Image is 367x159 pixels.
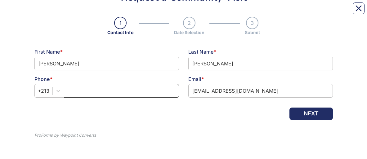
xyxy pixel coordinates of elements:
[34,132,96,139] div: ProForms by Waypoint Converts
[289,108,333,120] button: NEXT
[188,49,214,55] span: Last Name
[34,49,60,55] span: First Name
[34,76,50,82] span: Phone
[353,2,365,14] button: Close
[107,29,134,36] div: Contact Info
[188,76,201,82] span: Email
[114,17,127,29] div: 1
[174,29,204,36] div: Date Selection
[246,17,258,29] div: 3
[183,17,195,29] div: 2
[245,29,260,36] div: Submit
